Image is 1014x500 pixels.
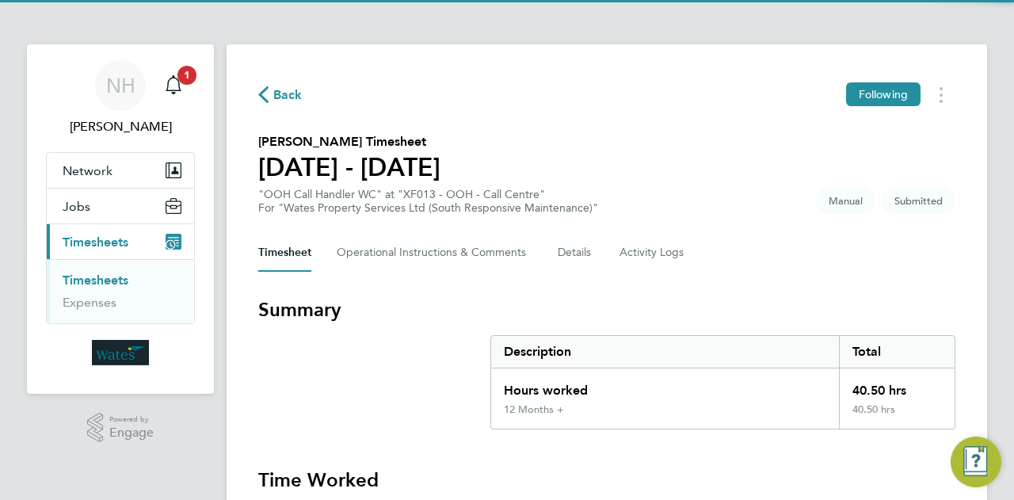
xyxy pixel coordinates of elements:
span: Following [859,87,908,101]
button: Jobs [47,189,194,223]
span: Back [273,86,303,105]
h3: Time Worked [258,468,955,493]
span: This timesheet was manually created. [816,188,875,214]
button: Following [846,82,921,106]
div: Summary [490,335,955,429]
span: Powered by [109,413,154,426]
div: For "Wates Property Services Ltd (South Responsive Maintenance)" [258,201,598,215]
div: 40.50 hrs [839,368,955,403]
div: "OOH Call Handler WC" at "XF013 - OOH - Call Centre" [258,188,598,215]
span: NH [106,75,135,96]
span: Engage [109,426,154,440]
button: Details [558,234,594,272]
span: Network [63,163,112,178]
button: Operational Instructions & Comments [337,234,532,272]
h1: [DATE] - [DATE] [258,151,440,183]
div: Hours worked [491,368,839,403]
a: Powered byEngage [87,413,154,443]
span: Jobs [63,199,90,214]
a: 1 [158,60,189,111]
button: Network [47,153,194,188]
h3: Summary [258,297,955,323]
span: Timesheets [63,235,128,250]
a: Go to home page [46,340,195,365]
button: Timesheets Menu [927,82,955,107]
a: Expenses [63,295,116,310]
span: Neasha Hooshue [46,117,195,136]
div: Description [491,336,839,368]
button: Engage Resource Center [951,437,1001,487]
nav: Main navigation [27,44,214,394]
span: This timesheet is Submitted. [882,188,955,214]
img: wates-logo-retina.png [92,340,149,365]
div: 40.50 hrs [839,403,955,429]
button: Timesheet [258,234,311,272]
h2: [PERSON_NAME] Timesheet [258,132,440,151]
button: Timesheets [47,224,194,259]
a: NH[PERSON_NAME] [46,60,195,136]
div: Timesheets [47,259,194,323]
span: 1 [177,66,196,85]
div: 12 Months + [504,403,564,416]
button: Activity Logs [619,234,686,272]
a: Timesheets [63,273,128,288]
button: Back [258,85,303,105]
div: Total [839,336,955,368]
